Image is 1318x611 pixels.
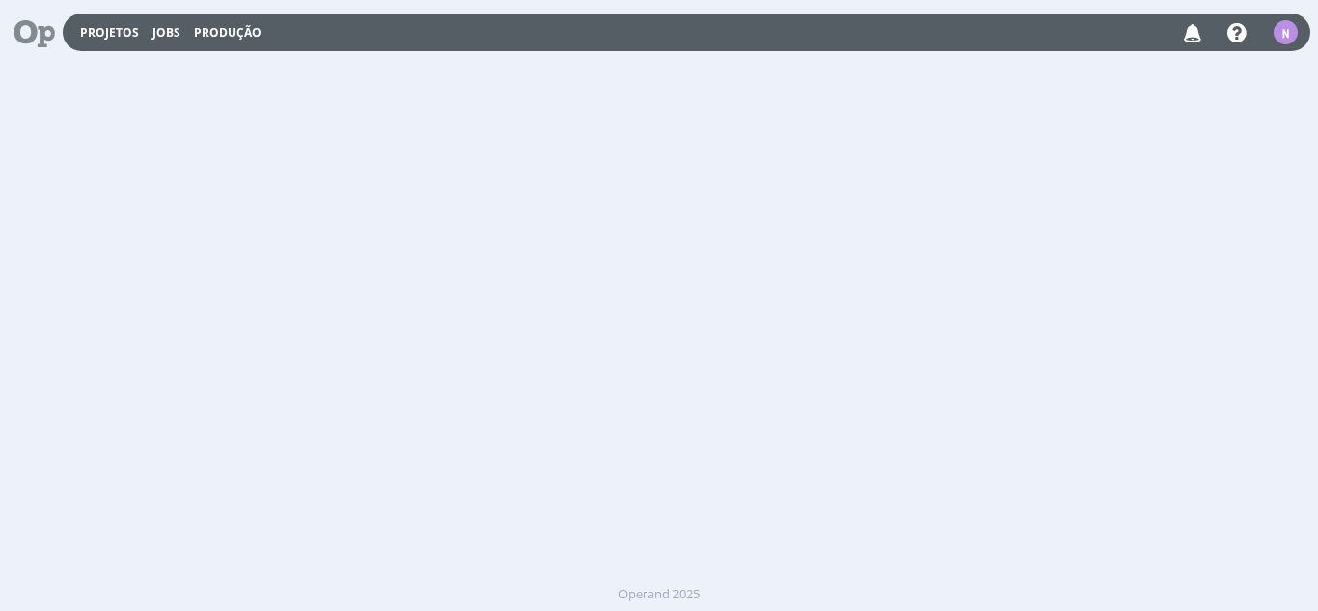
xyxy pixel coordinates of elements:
a: Jobs [152,24,180,41]
div: N [1274,20,1298,44]
button: Produção [188,25,267,41]
a: Projetos [80,24,139,41]
button: N [1273,15,1299,49]
button: Projetos [74,25,145,41]
a: Produção [194,24,261,41]
button: Jobs [147,25,186,41]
